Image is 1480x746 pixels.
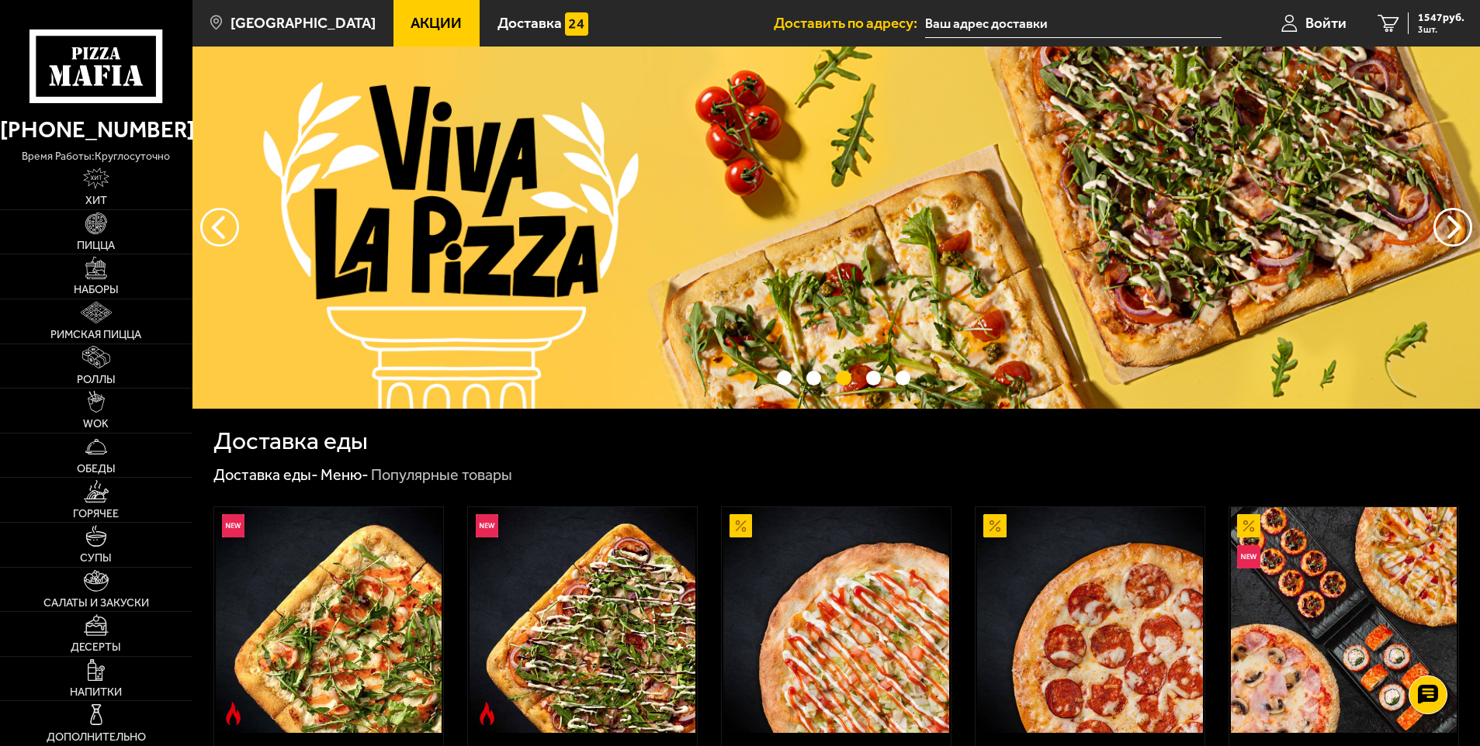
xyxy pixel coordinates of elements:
img: Новинка [1237,545,1260,568]
img: Новинка [222,514,245,537]
span: [GEOGRAPHIC_DATA] [230,16,376,30]
a: АкционныйАль-Шам 25 см (тонкое тесто) [722,507,951,733]
img: Римская с креветками [216,507,442,733]
span: Доставка [497,16,562,30]
span: Дополнительно [47,732,146,743]
a: АкционныйНовинкаВсё включено [1229,507,1458,733]
img: Акционный [730,514,753,537]
span: Десерты [71,642,121,653]
a: АкционныйПепперони 25 см (толстое с сыром) [976,507,1204,733]
span: Салаты и закуски [43,598,149,609]
img: Всё включено [1231,507,1457,733]
img: Новинка [476,514,499,537]
span: Акции [411,16,462,30]
img: Аль-Шам 25 см (тонкое тесто) [723,507,949,733]
img: Пепперони 25 см (толстое с сыром) [977,507,1203,733]
a: НовинкаОстрое блюдоРимская с мясным ассорти [468,507,697,733]
span: Напитки [70,687,122,698]
span: Доставить по адресу: [774,16,925,30]
button: предыдущий [1433,208,1472,247]
span: Супы [80,553,112,564]
img: 15daf4d41897b9f0e9f617042186c801.svg [565,12,588,36]
button: точки переключения [896,371,910,385]
span: Наборы [74,285,119,295]
span: Горячее [73,509,119,520]
span: Хит [85,195,107,206]
div: Популярные товары [371,465,512,485]
img: Острое блюдо [476,702,499,725]
span: Пицца [77,240,115,251]
span: 3 шт. [1418,25,1464,34]
span: WOK [83,419,109,430]
span: 1547 руб. [1418,12,1464,23]
img: Акционный [1237,514,1260,537]
span: Обеды [77,464,116,475]
button: точки переключения [777,371,792,385]
span: Римская пицца [50,330,141,340]
a: Меню- [321,465,369,484]
h1: Доставка еды [213,429,368,454]
input: Ваш адрес доставки [925,9,1221,38]
a: НовинкаОстрое блюдоРимская с креветками [214,507,443,733]
img: Римская с мясным ассорти [470,507,695,733]
img: Острое блюдо [222,702,245,725]
span: Роллы [77,375,116,385]
button: точки переключения [806,371,821,385]
span: Войти [1305,16,1347,30]
button: следующий [200,208,239,247]
a: Доставка еды- [213,465,318,484]
button: точки переключения [866,371,881,385]
button: точки переключения [836,371,851,385]
img: Акционный [983,514,1007,537]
